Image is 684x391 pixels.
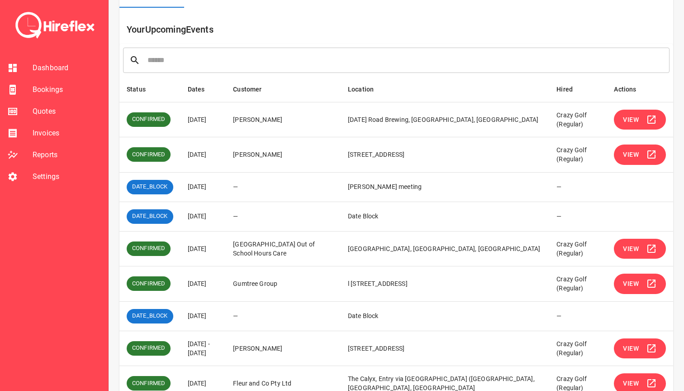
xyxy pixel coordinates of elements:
[33,128,101,139] span: Invoices
[33,84,101,95] span: Bookings
[127,379,171,388] span: CONFIRMED
[33,150,101,160] span: Reports
[127,344,171,352] span: CONFIRMED
[127,115,171,124] span: CONFIRMED
[341,331,549,366] td: [STREET_ADDRESS]
[341,202,549,231] td: Date Block
[226,301,341,331] td: —
[341,301,549,331] td: Date Block
[226,137,341,173] td: [PERSON_NAME]
[549,137,607,173] td: Crazy Golf (Regular)
[614,239,666,259] button: View
[341,77,549,102] th: Location
[226,202,341,231] td: —
[341,172,549,202] td: [PERSON_NAME] meeting
[226,77,341,102] th: Customer
[614,274,666,294] button: View
[341,102,549,137] td: [DATE] Road Brewing, [GEOGRAPHIC_DATA], [GEOGRAPHIC_DATA]
[341,266,549,302] td: l [STREET_ADDRESS]
[226,331,341,366] td: [PERSON_NAME]
[549,331,607,366] td: Crazy Golf (Regular)
[119,77,180,102] th: Status
[341,137,549,173] td: [STREET_ADDRESS]
[127,312,173,320] span: DATE_BLOCK
[623,114,639,126] span: View
[549,301,607,331] td: —
[226,231,341,266] td: [GEOGRAPHIC_DATA] Out of School Hours Care
[549,77,607,102] th: Hired
[33,63,101,73] span: Dashboard
[549,231,607,266] td: Crazy Golf (Regular)
[127,280,171,288] span: CONFIRMED
[180,301,226,331] td: [DATE]
[33,171,101,182] span: Settings
[127,183,173,191] span: DATE_BLOCK
[127,212,173,221] span: DATE_BLOCK
[226,102,341,137] td: [PERSON_NAME]
[226,172,341,202] td: —
[180,266,226,302] td: [DATE]
[623,243,639,255] span: View
[180,102,226,137] td: [DATE]
[127,150,171,159] span: CONFIRMED
[614,110,666,130] button: View
[226,266,341,302] td: Gumtree Group
[33,106,101,117] span: Quotes
[607,77,673,102] th: Actions
[127,22,673,37] h6: Your Upcoming Events
[623,378,639,389] span: View
[549,102,607,137] td: Crazy Golf (Regular)
[549,202,607,231] td: —
[614,145,666,165] button: View
[549,266,607,302] td: Crazy Golf (Regular)
[180,331,226,366] td: [DATE] - [DATE]
[180,137,226,173] td: [DATE]
[127,244,171,253] span: CONFIRMED
[180,202,226,231] td: [DATE]
[623,149,639,160] span: View
[180,77,226,102] th: Dates
[180,172,226,202] td: [DATE]
[549,172,607,202] td: —
[614,338,666,359] button: View
[180,231,226,266] td: [DATE]
[623,343,639,354] span: View
[623,278,639,290] span: View
[341,231,549,266] td: [GEOGRAPHIC_DATA], [GEOGRAPHIC_DATA], [GEOGRAPHIC_DATA]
